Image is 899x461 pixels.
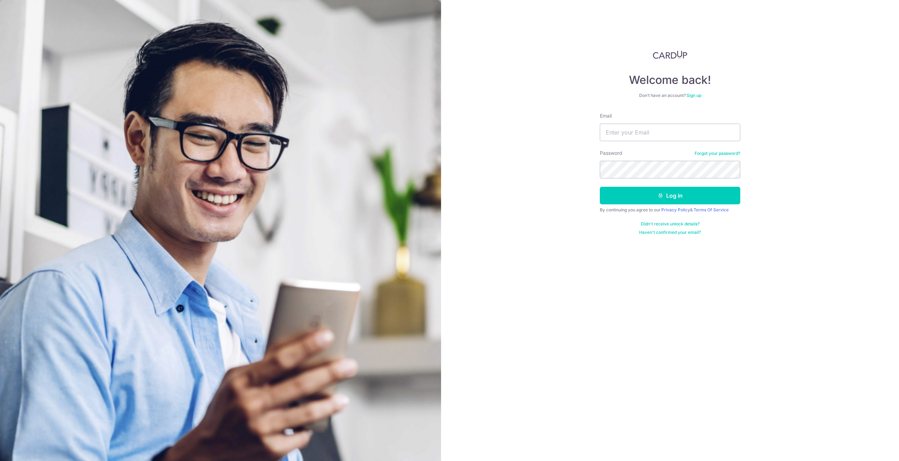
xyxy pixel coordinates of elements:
[641,221,700,227] a: Didn't receive unlock details?
[600,187,740,204] button: Log in
[695,151,740,156] a: Forgot your password?
[639,230,701,235] a: Haven't confirmed your email?
[661,207,690,212] a: Privacy Policy
[600,93,740,98] div: Don’t have an account?
[600,73,740,87] h4: Welcome back!
[687,93,701,98] a: Sign up
[600,124,740,141] input: Enter your Email
[694,207,729,212] a: Terms Of Service
[653,51,687,59] img: CardUp Logo
[600,112,612,119] label: Email
[600,207,740,213] div: By continuing you agree to our &
[600,150,622,157] label: Password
